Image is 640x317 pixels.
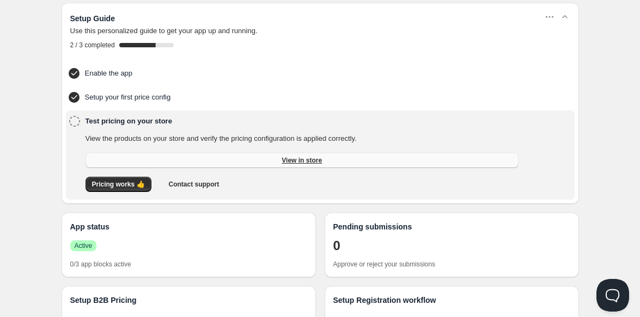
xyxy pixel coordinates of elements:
[70,240,97,251] a: SuccessActive
[86,177,151,192] button: Pricing works 👍
[282,156,322,165] span: View in store
[70,221,307,232] h3: App status
[596,279,629,312] iframe: Help Scout Beacon - Open
[92,180,145,189] span: Pricing works 👍
[70,41,115,49] span: 2 / 3 completed
[86,133,519,144] p: View the products on your store and verify the pricing configuration is applied correctly.
[70,26,570,36] p: Use this personalized guide to get your app up and running.
[85,68,522,79] h4: Enable the app
[169,180,220,189] span: Contact support
[86,116,522,127] h4: Test pricing on your store
[333,295,570,306] h3: Setup Registration workflow
[85,92,522,103] h4: Setup your first price config
[162,177,226,192] button: Contact support
[70,295,307,306] h3: Setup B2B Pricing
[70,13,115,24] h3: Setup Guide
[333,260,570,269] p: Approve or reject your submissions
[70,260,307,269] p: 0/3 app blocks active
[75,241,93,250] span: Active
[333,221,570,232] h3: Pending submissions
[333,237,340,254] a: 0
[86,153,519,168] a: View in store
